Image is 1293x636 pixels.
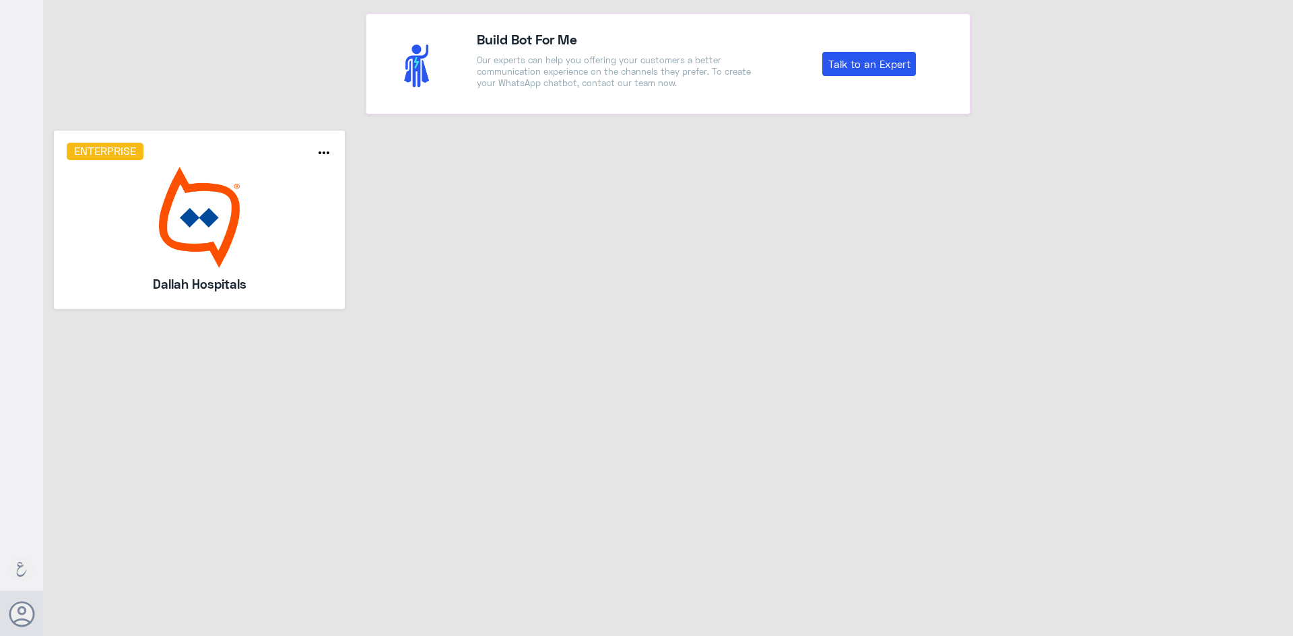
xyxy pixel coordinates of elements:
[316,145,332,161] i: more_horiz
[822,52,916,76] a: Talk to an Expert
[316,145,332,164] button: more_horiz
[102,275,296,293] h5: Dallah Hospitals
[67,167,333,268] img: bot image
[477,55,758,89] p: Our experts can help you offering your customers a better communication experience on the channel...
[67,143,144,160] h6: Enterprise
[9,601,34,627] button: Avatar
[477,29,758,49] h4: Build Bot For Me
